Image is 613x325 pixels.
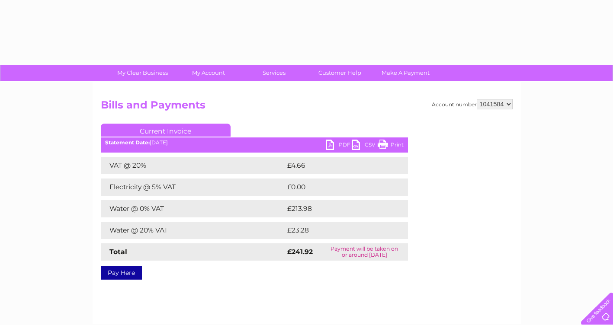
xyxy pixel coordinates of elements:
a: CSV [352,140,378,152]
a: PDF [326,140,352,152]
td: £4.66 [285,157,388,174]
a: Make A Payment [370,65,441,81]
h2: Bills and Payments [101,99,513,115]
td: £23.28 [285,222,390,239]
td: Water @ 0% VAT [101,200,285,217]
td: VAT @ 20% [101,157,285,174]
td: Payment will be taken on or around [DATE] [321,243,408,261]
b: Statement Date: [105,139,150,146]
td: Electricity @ 5% VAT [101,178,285,196]
a: Print [378,140,404,152]
a: My Account [173,65,244,81]
a: Customer Help [304,65,376,81]
td: £0.00 [285,178,388,196]
a: Current Invoice [101,124,231,137]
div: [DATE] [101,140,408,146]
td: Water @ 20% VAT [101,222,285,239]
td: £213.98 [285,200,392,217]
a: Pay Here [101,266,142,280]
a: My Clear Business [107,65,178,81]
strong: £241.92 [287,248,313,256]
div: Account number [432,99,513,109]
a: Services [238,65,310,81]
strong: Total [109,248,127,256]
